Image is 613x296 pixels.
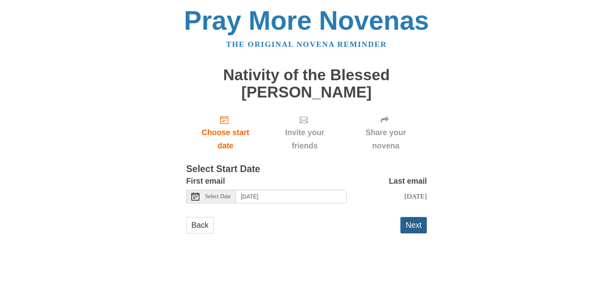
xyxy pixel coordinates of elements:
[265,109,345,156] div: Click "Next" to confirm your start date first.
[400,217,427,233] button: Next
[404,192,427,200] span: [DATE]
[226,40,387,49] a: The original novena reminder
[389,174,427,188] label: Last email
[186,109,265,156] a: Choose start date
[345,109,427,156] div: Click "Next" to confirm your start date first.
[184,6,429,35] a: Pray More Novenas
[353,126,419,152] span: Share your novena
[186,174,225,188] label: First email
[205,194,231,199] span: Select Date
[273,126,337,152] span: Invite your friends
[194,126,257,152] span: Choose start date
[186,164,427,174] h3: Select Start Date
[186,67,427,101] h1: Nativity of the Blessed [PERSON_NAME]
[186,217,214,233] a: Back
